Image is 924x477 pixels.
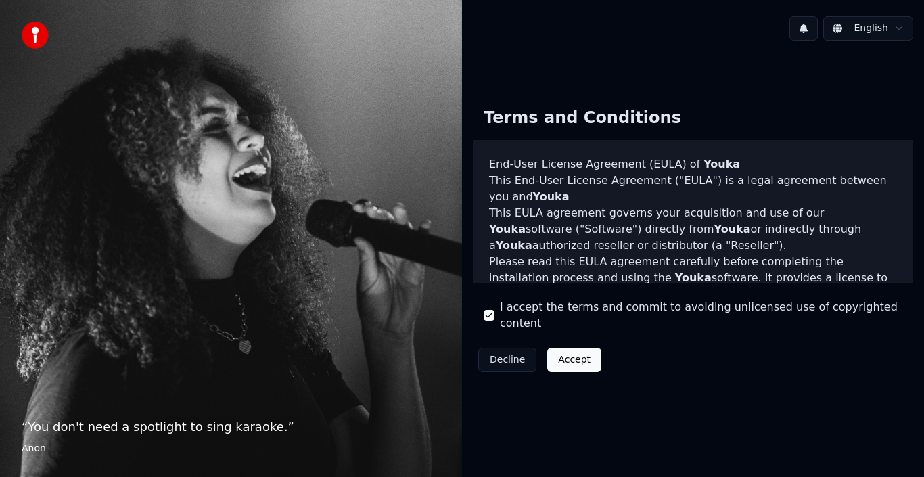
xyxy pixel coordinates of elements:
button: Decline [478,348,536,372]
footer: Anon [22,442,440,455]
span: Youka [533,190,570,203]
span: Youka [675,271,712,284]
span: Youka [489,223,526,235]
div: Terms and Conditions [473,97,692,140]
p: “ You don't need a spotlight to sing karaoke. ” [22,417,440,436]
button: Accept [547,348,601,372]
p: Please read this EULA agreement carefully before completing the installation process and using th... [489,254,897,319]
p: This End-User License Agreement ("EULA") is a legal agreement between you and [489,173,897,205]
span: Youka [703,158,740,171]
p: This EULA agreement governs your acquisition and use of our software ("Software") directly from o... [489,205,897,254]
h3: End-User License Agreement (EULA) of [489,156,897,173]
span: Youka [714,223,751,235]
img: youka [22,22,49,49]
span: Youka [496,239,532,252]
label: I accept the terms and commit to avoiding unlicensed use of copyrighted content [500,299,902,332]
